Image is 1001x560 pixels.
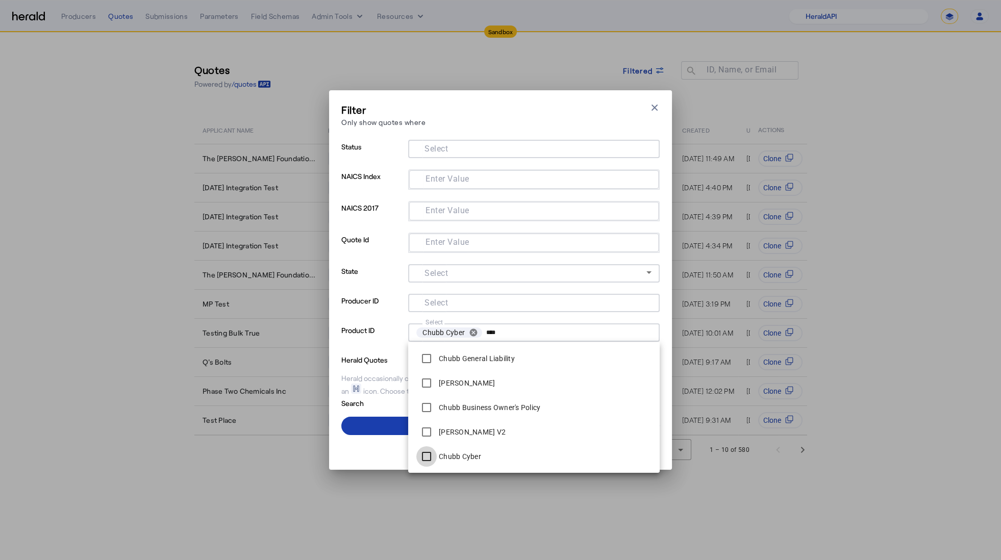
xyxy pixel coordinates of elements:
span: Chubb Cyber [422,327,465,338]
mat-chip-grid: Selection [416,142,652,154]
mat-label: Select [426,318,443,325]
label: [PERSON_NAME] V2 [437,427,506,437]
p: Product ID [341,323,404,353]
button: Apply Filters [341,417,660,435]
label: Chubb Business Owner's Policy [437,402,540,413]
div: Herald occasionally creates quotes on your behalf for testing purposes, which will be shown with ... [341,373,660,396]
p: State [341,264,404,294]
mat-chip-grid: Selection [416,325,652,340]
p: Only show quotes where [341,117,426,128]
label: [PERSON_NAME] [437,378,495,388]
mat-label: Enter Value [426,206,469,215]
p: Status [341,140,404,169]
button: remove Chubb Cyber [465,328,482,337]
mat-chip-grid: Selection [416,296,652,308]
mat-label: Enter Value [426,174,469,184]
p: Quote Id [341,233,404,264]
p: Producer ID [341,294,404,323]
button: Clear All Filters [341,439,660,457]
p: NAICS Index [341,169,404,201]
mat-label: Select [424,268,448,278]
mat-label: Enter Value [426,237,469,247]
mat-chip-grid: Selection [417,204,650,216]
label: Chubb Cyber [437,451,481,462]
mat-label: Select [424,144,448,154]
mat-label: Select [424,298,448,308]
h3: Filter [341,103,426,117]
mat-chip-grid: Selection [417,172,650,185]
p: NAICS 2017 [341,201,404,233]
p: Herald Quotes [341,353,421,365]
label: Chubb General Liability [437,353,515,364]
p: Search [341,396,421,409]
mat-chip-grid: Selection [417,236,650,248]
